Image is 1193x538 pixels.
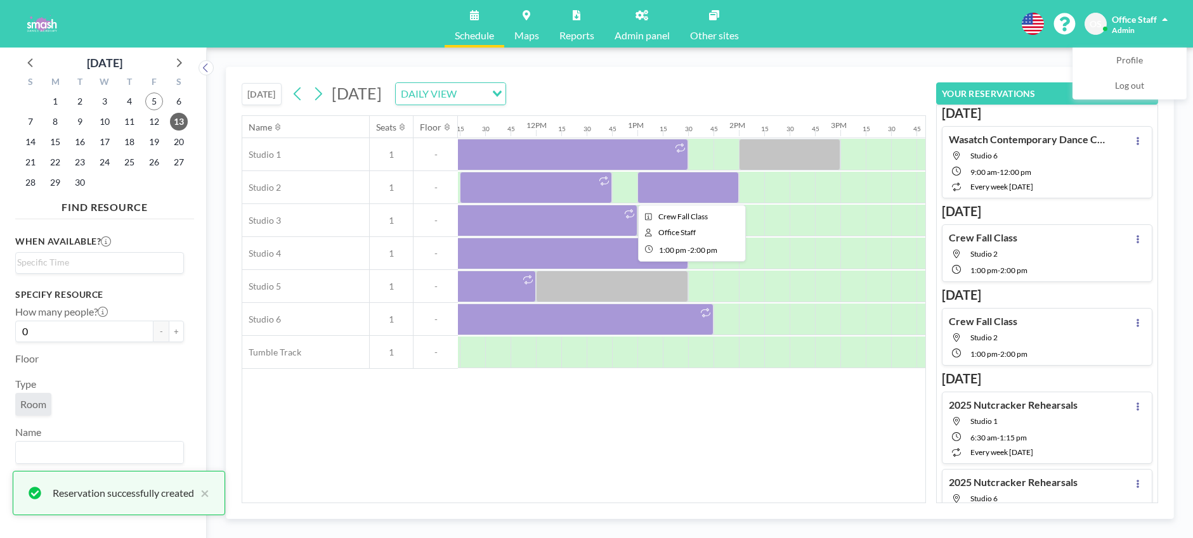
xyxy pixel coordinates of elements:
div: 30 [583,125,591,133]
span: Monday, September 15, 2025 [46,133,64,151]
span: - [997,433,1000,442]
h3: [DATE] [942,203,1152,219]
span: Reports [559,30,594,41]
span: Studio 2 [970,249,998,259]
button: YOUR RESERVATIONS [936,82,1158,105]
h3: [DATE] [942,371,1152,387]
h4: Crew Fall Class [949,315,1017,328]
span: Room [20,398,46,411]
div: S [166,75,191,91]
span: 1 [370,248,413,259]
div: 1PM [628,120,644,130]
span: Tumble Track [242,347,301,358]
span: Sunday, September 28, 2025 [22,174,39,191]
span: - [688,245,690,255]
span: - [414,314,458,325]
span: Thursday, September 4, 2025 [121,93,138,110]
span: Monday, September 22, 2025 [46,153,64,171]
span: 1 [370,281,413,292]
span: 1:00 PM [970,266,998,275]
span: Friday, September 26, 2025 [145,153,163,171]
span: 2:00 PM [1000,349,1027,359]
div: 30 [888,125,896,133]
span: Monday, September 1, 2025 [46,93,64,110]
span: 1 [370,347,413,358]
div: Search for option [16,253,183,272]
span: Sunday, September 14, 2025 [22,133,39,151]
span: - [414,149,458,160]
span: Tuesday, September 2, 2025 [71,93,89,110]
span: Sunday, September 7, 2025 [22,113,39,131]
div: 15 [558,125,566,133]
div: 15 [660,125,667,133]
span: Tuesday, September 9, 2025 [71,113,89,131]
div: Seats [376,122,396,133]
span: Sunday, September 21, 2025 [22,153,39,171]
div: S [18,75,43,91]
span: Saturday, September 6, 2025 [170,93,188,110]
div: Search for option [396,83,505,105]
span: every week [DATE] [970,447,1033,457]
div: W [93,75,117,91]
span: Saturday, September 27, 2025 [170,153,188,171]
h4: FIND RESOURCE [15,196,194,214]
input: Search for option [17,444,176,461]
span: Studio 3 [242,215,281,226]
span: 1 [370,215,413,226]
label: Type [15,378,36,390]
span: Office Staff [1112,14,1157,25]
span: Friday, September 5, 2025 [145,93,163,110]
div: 15 [863,125,870,133]
div: 45 [812,125,819,133]
span: Studio 1 [242,149,281,160]
span: 9:00 AM [970,167,997,177]
div: 2PM [729,120,745,130]
span: Office Staff [658,227,696,237]
span: Studio 4 [242,248,281,259]
span: - [998,349,1000,359]
span: Wednesday, September 10, 2025 [96,113,114,131]
span: 1 [370,149,413,160]
div: 45 [609,125,616,133]
a: Log out [1073,74,1186,99]
div: Floor [420,122,441,133]
span: DAILY VIEW [398,86,459,102]
span: 1:00 PM [659,245,686,255]
div: 15 [457,125,464,133]
span: Monday, September 8, 2025 [46,113,64,131]
span: Tuesday, September 23, 2025 [71,153,89,171]
label: How many people? [15,305,108,318]
span: Thursday, September 25, 2025 [121,153,138,171]
div: T [68,75,93,91]
div: [DATE] [87,54,122,72]
span: - [414,347,458,358]
span: - [414,248,458,259]
h4: 2025 Nutcracker Rehearsals [949,399,1078,411]
div: 15 [761,125,769,133]
h4: Crew Fall Class [949,231,1017,244]
button: + [169,321,184,342]
span: Saturday, September 20, 2025 [170,133,188,151]
div: 45 [507,125,515,133]
button: close [194,485,209,501]
span: Other sites [690,30,739,41]
span: Saturday, September 13, 2025 [170,113,188,131]
span: [DATE] [332,84,382,103]
span: 2:00 PM [690,245,717,255]
span: Maps [514,30,539,41]
span: 1 [370,314,413,325]
span: Wednesday, September 3, 2025 [96,93,114,110]
span: Schedule [455,30,494,41]
span: every week [DATE] [970,182,1033,191]
span: Admin [1112,25,1135,35]
div: 30 [685,125,693,133]
div: 30 [482,125,490,133]
span: Tuesday, September 30, 2025 [71,174,89,191]
span: Log out [1115,80,1144,93]
span: 12:00 PM [1000,167,1031,177]
span: Profile [1116,54,1143,67]
span: 1:00 PM [970,349,998,359]
a: Profile [1073,48,1186,74]
span: 1:15 PM [1000,433,1027,442]
span: Studio 6 [242,314,281,325]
